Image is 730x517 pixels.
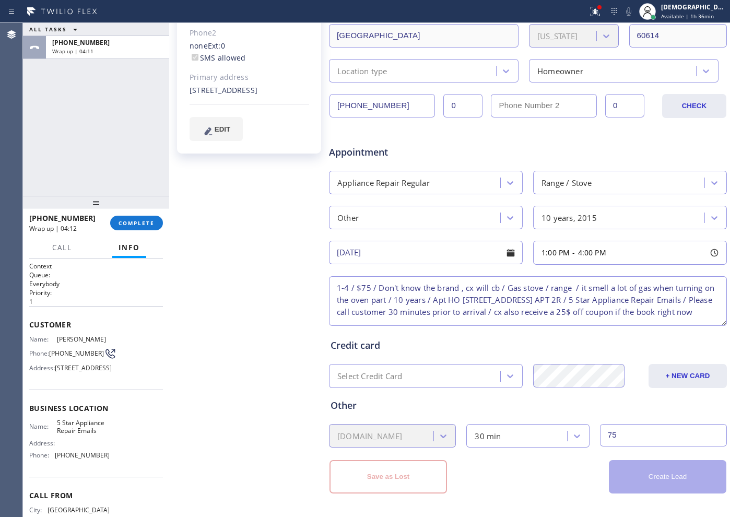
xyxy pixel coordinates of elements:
[661,3,727,11] div: [DEMOGRAPHIC_DATA][PERSON_NAME]
[48,506,110,514] span: [GEOGRAPHIC_DATA]
[190,40,309,64] div: none
[629,24,727,48] input: ZIP
[57,335,109,343] span: [PERSON_NAME]
[329,460,447,494] button: Save as Lost
[29,297,163,306] p: 1
[621,4,636,19] button: Mute
[29,349,49,357] span: Phone:
[578,248,606,257] span: 4:00 PM
[29,213,96,223] span: [PHONE_NUMBER]
[57,419,109,435] span: 5 Star Appliance Repair Emails
[23,23,88,36] button: ALL TASKS
[29,271,163,279] h2: Queue:
[662,94,726,118] button: CHECK
[52,38,110,47] span: [PHONE_NUMBER]
[29,288,163,297] h2: Priority:
[190,27,309,39] div: Phone2
[329,276,727,326] textarea: 1-4 / $75 / Don't know the brand , cx will cb / Gas stove / range / it smell a lot of gas when tu...
[605,94,644,118] input: Ext. 2
[112,238,146,258] button: Info
[491,94,596,118] input: Phone Number 2
[29,422,57,430] span: Name:
[29,506,48,514] span: City:
[337,370,403,382] div: Select Credit Card
[337,65,387,77] div: Location type
[329,24,519,48] input: City
[29,279,163,288] p: Everybody
[600,424,727,446] input: Service Call Fee
[541,248,570,257] span: 1:00 PM
[649,364,727,388] button: + NEW CARD
[49,349,104,357] span: [PHONE_NUMBER]
[29,262,163,271] h1: Context
[208,41,225,51] span: Ext: 0
[29,403,163,413] span: Business location
[475,430,501,442] div: 30 min
[29,451,55,459] span: Phone:
[190,85,309,97] div: [STREET_ADDRESS]
[331,338,725,352] div: Credit card
[52,48,93,55] span: Wrap up | 04:11
[541,211,597,224] div: 10 years, 2015
[52,243,72,252] span: Call
[46,238,78,258] button: Call
[29,224,77,233] span: Wrap up | 04:12
[119,219,155,227] span: COMPLETE
[190,117,243,141] button: EDIT
[329,94,435,118] input: Phone Number
[331,398,725,413] div: Other
[541,177,592,189] div: Range / Stove
[337,211,359,224] div: Other
[119,243,140,252] span: Info
[190,53,245,63] label: SMS allowed
[337,177,430,189] div: Appliance Repair Regular
[110,216,163,230] button: COMPLETE
[29,439,57,447] span: Address:
[29,26,67,33] span: ALL TASKS
[215,125,230,133] span: EDIT
[329,241,523,264] input: - choose date -
[190,72,309,84] div: Primary address
[661,13,714,20] span: Available | 1h 36min
[29,364,55,372] span: Address:
[192,54,198,61] input: SMS allowed
[29,335,57,343] span: Name:
[443,94,482,118] input: Ext.
[55,451,110,459] span: [PHONE_NUMBER]
[572,248,575,257] span: -
[329,145,460,159] span: Appointment
[29,320,163,330] span: Customer
[55,364,112,372] span: [STREET_ADDRESS]
[29,490,163,500] span: Call From
[537,65,583,77] div: Homeowner
[609,460,726,494] button: Create Lead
